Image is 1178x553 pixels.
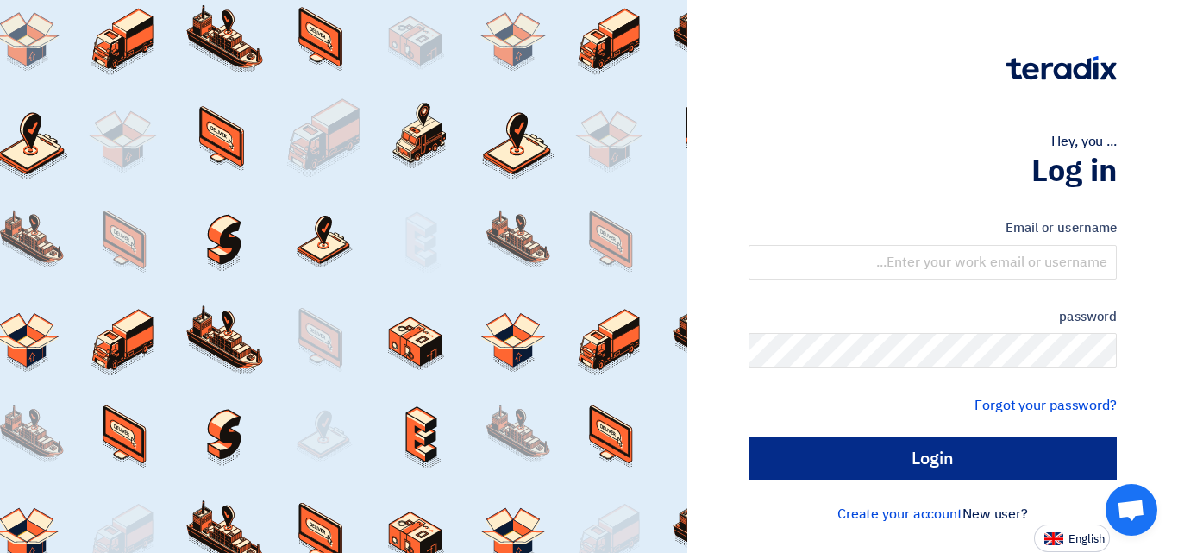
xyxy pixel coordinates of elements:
[1044,532,1063,545] img: en-US.png
[974,395,1117,416] a: Forgot your password?
[749,437,1117,480] input: Login
[1031,148,1117,194] font: Log in
[1006,218,1117,237] font: Email or username
[1051,131,1117,152] font: Hey, you ...
[837,504,962,525] a: Create your account
[1034,525,1110,552] button: English
[1068,531,1105,547] font: English
[1006,56,1117,80] img: Teradix logo
[962,504,1028,525] font: New user?
[1106,484,1157,536] div: Open chat
[749,245,1117,280] input: Enter your work email or username...
[1059,307,1117,326] font: password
